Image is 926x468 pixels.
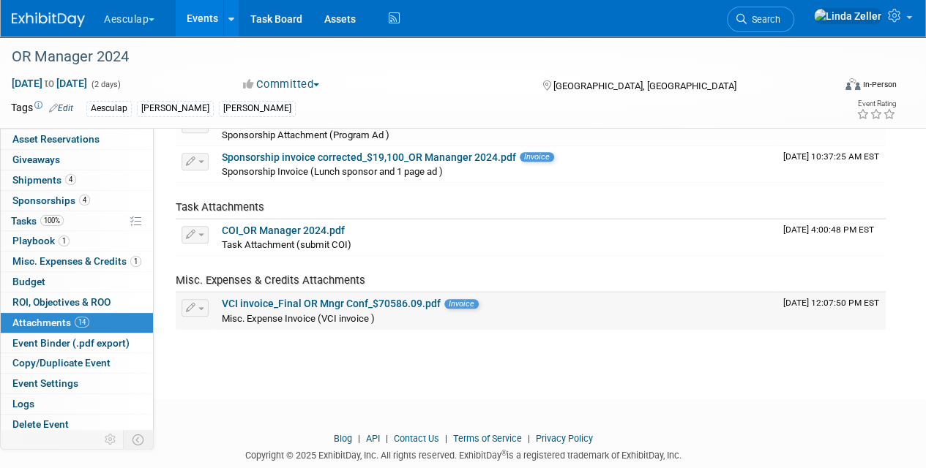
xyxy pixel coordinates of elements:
a: Budget [1,272,153,292]
span: Task Attachment (submit COI) [222,239,351,250]
span: Misc. Expense Invoice (VCI invoice ) [222,313,375,324]
img: Format-Inperson.png [845,78,860,90]
div: [PERSON_NAME] [219,101,296,116]
a: Sponsorships4 [1,191,153,211]
img: Linda Zeller [813,8,882,24]
a: Contact Us [394,433,439,444]
td: Personalize Event Tab Strip [98,430,124,449]
span: Tasks [11,215,64,227]
span: Logs [12,398,34,409]
span: | [524,433,534,444]
a: Terms of Service [453,433,522,444]
a: Copy/Duplicate Event [1,353,153,373]
span: Budget [12,276,45,287]
span: Attachments [12,317,89,328]
a: Sponsorship invoice corrected_$19,100_OR Mananger 2024.pdf [222,151,516,163]
span: 100% [40,215,64,226]
span: Copy/Duplicate Event [12,357,111,369]
span: Sponsorships [12,195,90,206]
span: 1 [59,235,70,246]
span: 4 [65,174,76,185]
span: | [382,433,392,444]
a: Edit [49,103,73,113]
span: 4 [79,195,90,205]
span: Upload Timestamp [783,298,879,308]
span: Playbook [12,235,70,246]
a: Misc. Expenses & Credits1 [1,252,153,271]
a: Event Settings [1,374,153,393]
span: | [354,433,364,444]
a: Privacy Policy [536,433,593,444]
span: Giveaways [12,154,60,165]
span: Delete Event [12,418,69,430]
span: Asset Reservations [12,133,100,145]
div: In-Person [862,79,897,90]
td: Tags [11,100,73,117]
a: Logs [1,394,153,414]
td: Toggle Event Tabs [124,430,154,449]
a: ROI, Objectives & ROO [1,292,153,312]
a: Asset Reservations [1,129,153,149]
td: Upload Timestamp [777,292,886,329]
span: Sponsorship Invoice (Lunch sponsor and 1 page ad ) [222,166,443,177]
span: Upload Timestamp [783,224,874,235]
span: Event Settings [12,377,78,389]
a: Shipments4 [1,170,153,190]
a: COI_OR Manager 2024.pdf [222,224,345,236]
span: Shipments [12,174,76,186]
a: Blog [334,433,352,444]
a: Delete Event [1,415,153,434]
span: Sponsorship Attachment (Program Ad ) [222,129,389,140]
div: Event Rating [856,100,896,107]
sup: ® [501,449,507,457]
span: to [42,78,56,89]
button: Committed [238,77,325,92]
span: [DATE] [DATE] [11,77,88,90]
a: Giveaways [1,150,153,170]
td: Upload Timestamp [777,146,886,183]
a: VCI invoice_Final OR Mngr Conf_$70586.09.pdf [222,298,441,309]
span: 1 [130,256,141,267]
span: Misc. Expenses & Credits Attachments [176,273,365,287]
span: ROI, Objectives & ROO [12,296,111,308]
span: Invoice [520,152,554,162]
span: Misc. Expenses & Credits [12,255,141,267]
a: API [366,433,380,444]
span: Search [747,14,780,25]
span: 14 [75,317,89,328]
div: Aesculap [86,101,132,116]
span: Invoice [444,299,479,309]
a: Tasks100% [1,211,153,231]
a: Search [727,7,794,32]
td: Upload Timestamp [777,219,886,256]
span: | [441,433,451,444]
a: Event Binder (.pdf export) [1,333,153,353]
span: Upload Timestamp [783,151,879,162]
img: ExhibitDay [12,12,85,27]
span: Task Attachments [176,200,264,214]
div: OR Manager 2024 [7,44,821,70]
span: (2 days) [90,80,121,89]
span: Event Binder (.pdf export) [12,337,130,349]
div: Event Format [767,76,897,98]
a: Playbook1 [1,231,153,251]
a: Attachments14 [1,313,153,333]
span: [GEOGRAPHIC_DATA], [GEOGRAPHIC_DATA] [553,80,736,91]
div: [PERSON_NAME] [137,101,214,116]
